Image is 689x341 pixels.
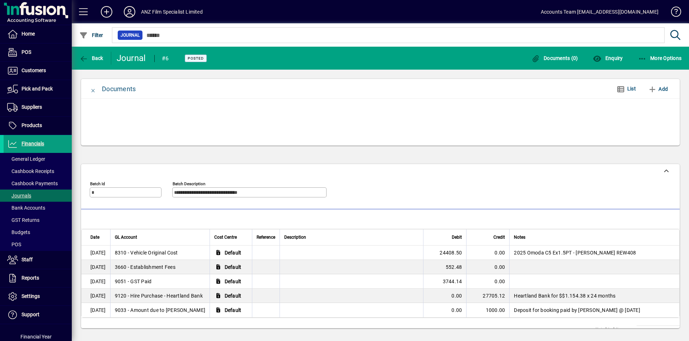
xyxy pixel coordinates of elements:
[611,83,642,95] button: List
[493,233,505,241] span: Credit
[257,233,275,241] span: Reference
[79,32,103,38] span: Filter
[22,293,40,299] span: Settings
[509,289,679,303] td: Heartland Bank for $$1.154.38 x 24 months
[7,205,45,211] span: Bank Accounts
[4,226,72,238] a: Budgets
[4,25,72,43] a: Home
[115,278,152,285] span: 9051 - GST Paid
[7,242,21,247] span: POS
[20,334,52,340] span: Financial Year
[466,246,509,260] td: 0.00
[90,181,105,186] mat-label: Batch Id
[423,303,466,317] td: 0.00
[22,104,42,110] span: Suppliers
[162,53,169,64] div: #6
[81,303,110,317] td: [DATE]
[121,32,140,39] span: Journal
[593,55,623,61] span: Enquiry
[4,117,72,135] a: Products
[81,289,110,303] td: [DATE]
[423,246,466,260] td: 24408.50
[648,83,668,95] span: Add
[592,326,637,335] td: Total Debits
[4,80,72,98] a: Pick and Pack
[225,263,242,271] span: Default
[423,260,466,274] td: 552.48
[4,288,72,305] a: Settings
[115,249,178,256] span: 8310 - Vehicle Original Cost
[22,312,39,317] span: Support
[466,274,509,289] td: 0.00
[225,249,242,256] span: Default
[423,289,466,303] td: 0.00
[115,263,175,271] span: 3660 - Establishment Fees
[4,251,72,269] a: Staff
[81,246,110,260] td: [DATE]
[509,246,679,260] td: 2025 Omoda C5 Ex1.5PT - [PERSON_NAME] REW408
[638,55,682,61] span: More Options
[423,274,466,289] td: 3744.14
[509,303,679,317] td: Deposit for booking paid by [PERSON_NAME] @ [DATE]
[214,233,237,241] span: Cost Centre
[22,31,35,37] span: Home
[4,214,72,226] a: GST Returns
[4,62,72,80] a: Customers
[22,275,39,281] span: Reports
[7,156,45,162] span: General Ledger
[284,233,306,241] span: Description
[85,80,102,98] button: Close
[4,177,72,190] a: Cashbook Payments
[541,6,658,18] div: Accounts Team [EMAIL_ADDRESS][DOMAIN_NAME]
[4,43,72,61] a: POS
[466,260,509,274] td: 0.00
[173,181,205,186] mat-label: Batch Description
[22,257,33,262] span: Staff
[4,98,72,116] a: Suppliers
[4,153,72,165] a: General Ledger
[4,190,72,202] a: Journals
[4,238,72,251] a: POS
[531,55,578,61] span: Documents (0)
[7,168,54,174] span: Cashbook Receipts
[102,83,136,95] div: Documents
[225,292,242,299] span: Default
[22,86,53,92] span: Pick and Pack
[514,233,525,241] span: Notes
[466,289,509,303] td: 27705.12
[225,307,242,314] span: Default
[188,56,204,61] span: Posted
[81,274,110,289] td: [DATE]
[117,52,147,64] div: Journal
[78,52,105,65] button: Back
[591,52,624,65] button: Enquiry
[4,306,72,324] a: Support
[141,6,203,18] div: ANZ Film Specialist Limited
[22,49,31,55] span: POS
[115,292,203,299] span: 9120 - Hire Purchase - Heartland Bank
[7,217,39,223] span: GST Returns
[466,303,509,317] td: 1000.00
[115,233,137,241] span: GL Account
[81,260,110,274] td: [DATE]
[79,55,103,61] span: Back
[4,202,72,214] a: Bank Accounts
[22,141,44,146] span: Financials
[7,229,30,235] span: Budgets
[4,165,72,177] a: Cashbook Receipts
[645,83,671,95] button: Add
[118,5,141,18] button: Profile
[627,86,636,92] span: List
[7,193,31,198] span: Journals
[4,269,72,287] a: Reports
[452,233,462,241] span: Debit
[530,52,580,65] button: Documents (0)
[7,181,58,186] span: Cashbook Payments
[636,52,684,65] button: More Options
[72,52,111,65] app-page-header-button: Back
[78,29,105,42] button: Filter
[95,5,118,18] button: Add
[637,326,680,335] td: 28705.12
[225,278,242,285] span: Default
